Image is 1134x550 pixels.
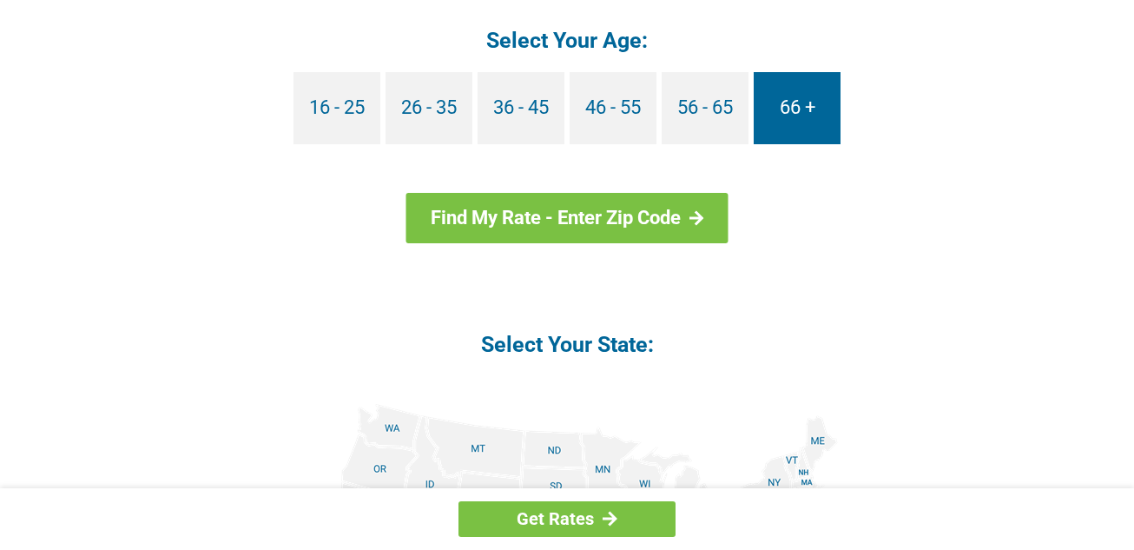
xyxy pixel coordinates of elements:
a: 36 - 45 [478,72,564,144]
h4: Select Your Age: [150,26,984,55]
a: Get Rates [458,501,676,537]
a: 56 - 65 [662,72,748,144]
a: Find My Rate - Enter Zip Code [406,193,729,243]
a: 66 + [754,72,841,144]
a: 16 - 25 [293,72,380,144]
a: 26 - 35 [386,72,472,144]
a: 46 - 55 [570,72,656,144]
h4: Select Your State: [150,330,984,359]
